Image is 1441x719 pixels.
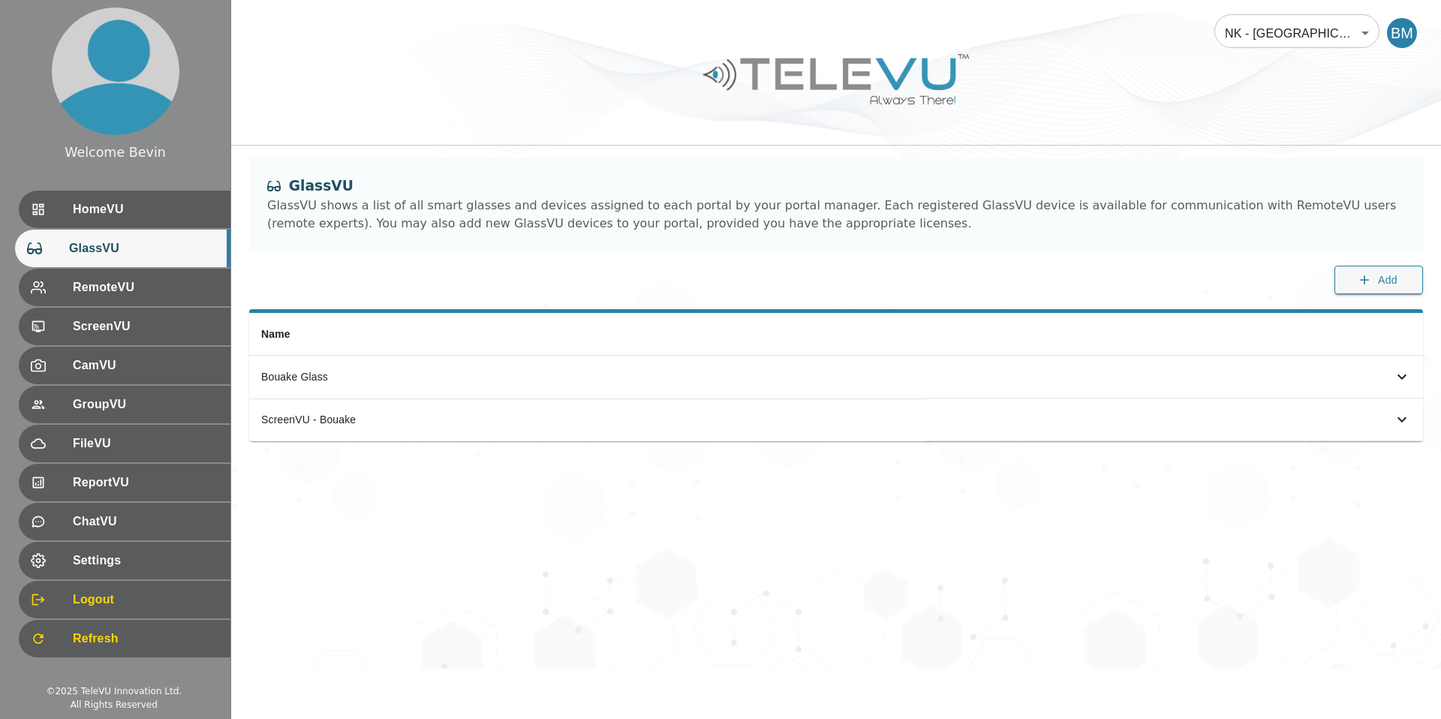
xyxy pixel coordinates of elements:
[73,630,218,648] span: Refresh
[267,197,1405,233] div: GlassVU shows a list of all smart glasses and devices assigned to each portal by your portal mana...
[19,425,230,462] div: FileVU
[69,239,218,257] span: GlassVU
[19,386,230,423] div: GroupVU
[1387,18,1417,48] div: BM
[19,308,230,345] div: ScreenVU
[19,581,230,618] div: Logout
[19,620,230,657] div: Refresh
[73,317,218,335] span: ScreenVU
[249,313,1423,441] table: simple table
[19,503,230,540] div: ChatVU
[73,278,218,296] span: RemoteVU
[1334,266,1423,295] button: Add
[65,143,166,162] div: Welcome Bevin
[71,698,158,711] div: All Rights Reserved
[261,328,290,340] span: Name
[19,269,230,306] div: RemoteVU
[73,200,218,218] span: HomeVU
[1378,271,1397,290] span: Add
[19,347,230,384] div: CamVU
[73,435,218,453] span: FileVU
[73,552,218,570] span: Settings
[73,591,218,609] span: Logout
[73,356,218,375] span: CamVU
[73,513,218,531] span: ChatVU
[73,474,218,492] span: ReportVU
[15,230,230,267] div: GlassVU
[267,176,1405,197] div: GlassVU
[261,369,915,384] div: Bouake Glass
[19,464,230,501] div: ReportVU
[19,191,230,228] div: HomeVU
[19,542,230,579] div: Settings
[73,396,218,414] span: GroupVU
[701,48,971,110] img: Logo
[261,412,915,427] div: ScreenVU - Bouake
[1214,12,1379,54] div: NK - [GEOGRAPHIC_DATA] - [GEOGRAPHIC_DATA]
[52,8,179,135] img: profile.png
